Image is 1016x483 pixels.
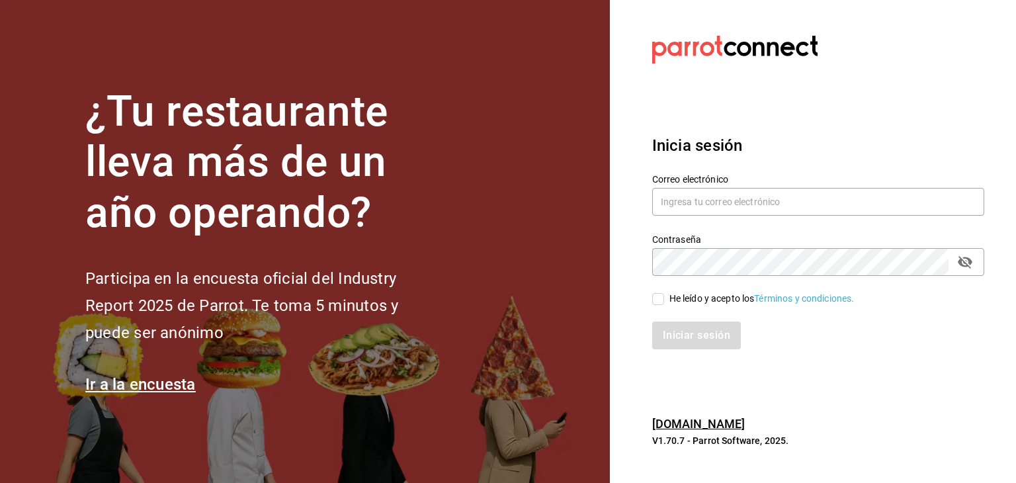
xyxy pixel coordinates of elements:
button: passwordField [954,251,976,273]
a: [DOMAIN_NAME] [652,417,745,431]
h3: Inicia sesión [652,134,984,157]
label: Contraseña [652,234,984,243]
input: Ingresa tu correo electrónico [652,188,984,216]
label: Correo electrónico [652,174,984,183]
h1: ¿Tu restaurante lleva más de un año operando? [85,87,443,239]
div: He leído y acepto los [669,292,855,306]
h2: Participa en la encuesta oficial del Industry Report 2025 de Parrot. Te toma 5 minutos y puede se... [85,265,443,346]
a: Ir a la encuesta [85,375,196,394]
p: V1.70.7 - Parrot Software, 2025. [652,434,984,447]
a: Términos y condiciones. [754,293,854,304]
